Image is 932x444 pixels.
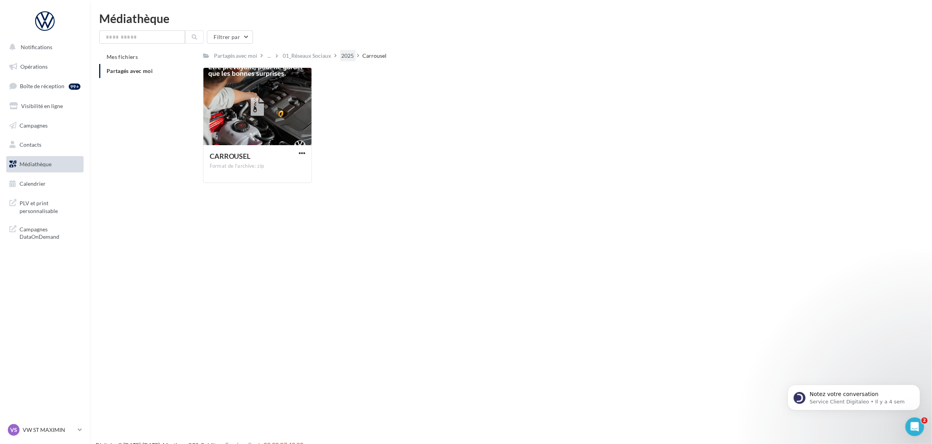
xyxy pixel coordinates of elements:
div: ... [266,50,273,61]
a: Opérations [5,59,85,75]
span: Opérations [20,63,48,70]
a: Boîte de réception99+ [5,78,85,94]
div: Médiathèque [99,12,923,24]
span: PLV et print personnalisable [20,198,80,215]
div: Format de l'archive: zip [210,163,305,170]
iframe: Intercom live chat [905,417,924,436]
span: Notifications [21,44,52,50]
span: CARROUSEL [210,152,251,160]
div: 01_Réseaux Sociaux [283,52,331,60]
a: Calendrier [5,176,85,192]
a: Campagnes [5,117,85,134]
a: Médiathèque [5,156,85,172]
a: Contacts [5,137,85,153]
button: Notifications [5,39,82,55]
span: Boîte de réception [20,83,64,89]
div: Carrousel [363,52,387,60]
span: Visibilité en ligne [21,103,63,109]
p: VW ST MAXIMIN [23,426,75,434]
a: VS VW ST MAXIMIN [6,423,84,437]
a: PLV et print personnalisable [5,195,85,218]
button: Filtrer par [207,30,253,44]
span: Calendrier [20,180,46,187]
div: 99+ [69,83,80,90]
span: VS [10,426,17,434]
span: Partagés avec moi [107,67,153,74]
iframe: Intercom notifications message [776,368,932,423]
div: 2025 [342,52,354,60]
span: Contacts [20,141,41,148]
a: Visibilité en ligne [5,98,85,114]
span: Mes fichiers [107,53,138,60]
span: Campagnes DataOnDemand [20,224,80,241]
div: Partagés avec moi [214,52,258,60]
span: Campagnes [20,122,48,128]
span: 2 [921,417,928,424]
a: Campagnes DataOnDemand [5,221,85,244]
span: Médiathèque [20,161,52,167]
